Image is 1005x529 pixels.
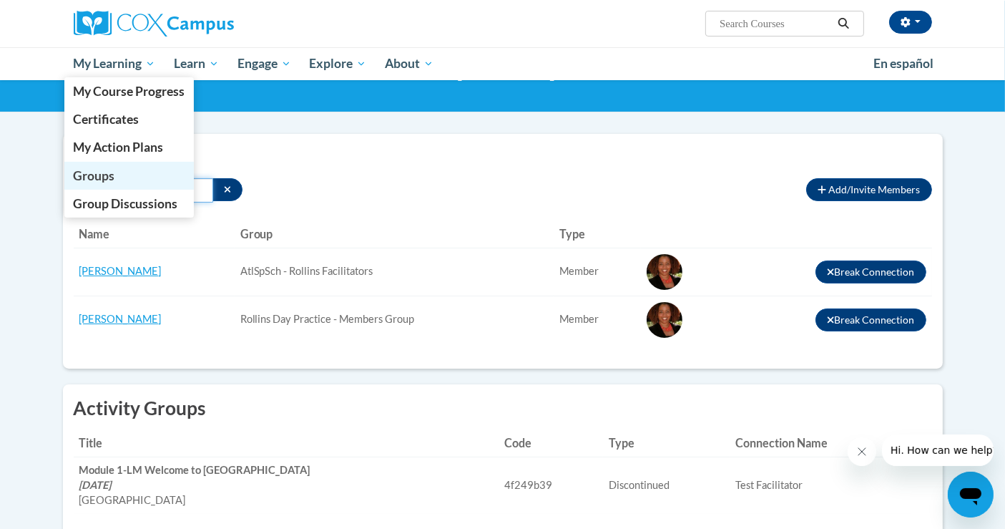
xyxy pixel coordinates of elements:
span: Explore [309,55,366,72]
input: Search Courses [718,15,833,32]
td: 4f249b39 [499,457,603,513]
td: AtlSpSch - Rollins Facilitators [235,248,554,296]
img: Karensa Harris [647,302,682,338]
span: Add/Invite Members [829,183,921,195]
iframe: Close message [848,437,876,466]
span: Certificates [73,112,139,127]
span: My Action Plans [73,140,163,155]
th: Type [554,220,641,248]
a: [PERSON_NAME] [79,265,162,277]
img: Cox Campus [74,11,234,37]
span: Group Discussions [73,196,177,211]
td: Rollins Day Practice - Members Group [235,296,554,344]
td: Connected user for connection: Rollins Day Practice - Members Group [554,296,641,344]
iframe: Button to launch messaging window [948,472,994,518]
em: [DATE] [79,479,112,491]
button: Break Connection [815,309,926,331]
a: Learn [165,47,228,80]
th: Type [603,429,730,457]
b: Module 1-LM Welcome to [GEOGRAPHIC_DATA] [79,464,310,491]
a: My Learning [64,47,165,80]
h2: User Groups [74,145,932,171]
th: Code [499,429,603,457]
td: <p>Test</p> [730,457,911,513]
button: Add/Invite Members [806,178,931,201]
img: Karensa Harris [647,254,682,290]
iframe: Message from company [882,435,994,466]
div: Main menu [52,47,953,80]
a: En español [864,49,943,79]
span: My Course Progress [73,84,185,99]
a: Explore [300,47,376,80]
th: Group [235,220,554,248]
td: Connected user for connection: AtlSpSch - Rollins Facilitators [554,248,641,296]
a: My Action Plans [64,133,195,161]
th: Title [74,429,499,457]
a: About [376,47,443,80]
a: Groups [64,162,195,190]
span: Groups [73,168,114,183]
span: En español [873,56,933,71]
span: My Learning [73,55,155,72]
a: Group Discussions [64,190,195,218]
span: Engage [237,55,291,72]
td: Discontinued [603,457,730,513]
button: Search [833,15,854,32]
button: Break Connection [815,261,926,283]
div: [GEOGRAPHIC_DATA] [79,493,494,508]
a: Engage [228,47,300,80]
span: Learn [174,55,219,72]
a: Certificates [64,105,195,133]
th: Name [74,220,235,248]
button: Account Settings [889,11,932,34]
h2: Activity Groups [74,395,932,422]
a: [PERSON_NAME] [79,313,162,325]
a: My Course Progress [64,77,195,105]
span: About [385,55,433,72]
span: Hi. How can we help? [9,10,116,21]
button: Search [212,178,243,201]
th: Connection Name [730,429,911,457]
